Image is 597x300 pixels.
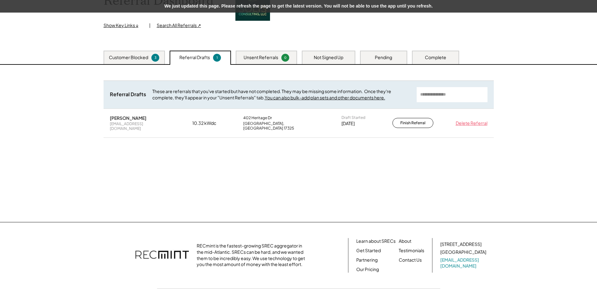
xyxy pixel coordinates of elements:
div: 3 [152,55,158,60]
div: | [149,22,150,29]
div: [STREET_ADDRESS] [440,241,482,247]
div: Referral Drafts [179,54,210,61]
div: 10.32 kWdc [192,120,224,126]
div: [DATE] [341,120,355,127]
a: Get Started [356,247,381,254]
a: Partnering [356,257,378,263]
div: 0 [282,55,288,60]
div: Search All Referrals ↗ [157,22,201,29]
div: 1 [214,55,220,60]
div: These are referrals that you've started but have not completed. They may be missing some informat... [152,88,410,101]
a: You can also bulk-add plan sets and other documents here. [265,95,385,100]
div: Delete Referral [453,120,487,126]
div: Not Signed Up [314,54,343,61]
div: RECmint is the fastest-growing SREC aggregator in the mid-Atlantic. SRECs can be hard, and we wan... [197,243,308,267]
div: [PERSON_NAME] [110,115,146,121]
img: recmint-logotype%403x.png [135,244,189,266]
a: About [399,238,411,244]
div: [GEOGRAPHIC_DATA], [GEOGRAPHIC_DATA] 17325 [243,121,322,131]
div: Complete [425,54,446,61]
div: Show Key Links ↓ [104,22,143,29]
div: 402 Heritage Dr [243,115,272,120]
div: Customer Blocked [109,54,148,61]
button: Finish Referral [392,118,433,128]
a: [EMAIL_ADDRESS][DOMAIN_NAME] [440,257,487,269]
div: Referral Drafts [110,91,146,98]
div: Draft Started [341,115,365,120]
a: Testimonials [399,247,424,254]
div: [GEOGRAPHIC_DATA] [440,249,486,255]
a: Contact Us [399,257,422,263]
div: Unsent Referrals [244,54,278,61]
div: [EMAIL_ADDRESS][DOMAIN_NAME] [110,121,173,131]
a: Our Pricing [356,266,379,273]
a: Learn about SRECs [356,238,396,244]
div: Pending [375,54,392,61]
